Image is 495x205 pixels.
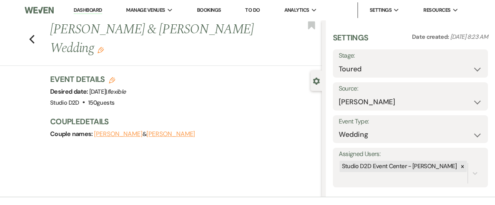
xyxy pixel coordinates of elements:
[423,6,450,14] span: Resources
[284,6,309,14] span: Analytics
[25,2,54,18] img: Weven Logo
[197,7,221,13] a: Bookings
[370,6,392,14] span: Settings
[245,7,260,13] a: To Do
[74,7,102,14] a: Dashboard
[126,6,165,14] span: Manage Venues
